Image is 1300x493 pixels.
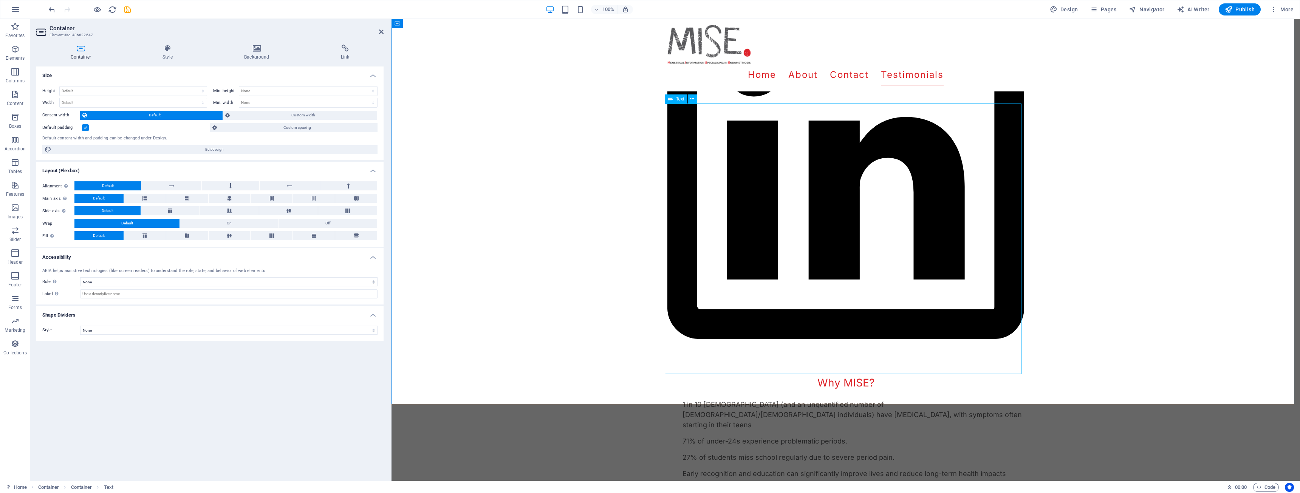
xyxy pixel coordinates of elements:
[1285,483,1294,492] button: Usercentrics
[1270,6,1294,13] span: More
[232,111,375,120] span: Custom width
[47,5,56,14] button: undo
[36,66,384,80] h4: Size
[36,45,128,60] h4: Container
[123,5,132,14] i: Save (Ctrl+S)
[6,78,25,84] p: Columns
[210,45,307,60] h4: Background
[128,45,210,60] h4: Style
[676,97,684,101] span: Text
[38,483,59,492] span: Click to select. Double-click to edit
[1047,3,1081,15] button: Design
[3,350,26,356] p: Collections
[591,5,618,14] button: 100%
[1090,6,1116,13] span: Pages
[71,483,92,492] span: Click to select. Double-click to edit
[42,135,378,142] div: Default content width and padding can be changed under Design.
[121,219,133,228] span: Default
[108,5,117,14] i: Reload page
[102,206,113,215] span: Default
[210,123,378,132] button: Custom spacing
[325,219,330,228] span: Off
[50,32,368,39] h3: Element #ed-486622647
[8,214,23,220] p: Images
[1235,483,1247,492] span: 00 00
[219,123,375,132] span: Custom spacing
[9,236,21,243] p: Slider
[54,145,375,154] span: Edit design
[1219,3,1261,15] button: Publish
[622,6,629,13] i: On resize automatically adjust zoom level to fit chosen device.
[5,146,26,152] p: Accordion
[80,289,378,298] input: Use a descriptive name
[89,111,220,120] span: Default
[1087,3,1119,15] button: Pages
[42,145,378,154] button: Edit design
[42,100,59,105] label: Width
[213,100,239,105] label: Min. width
[1225,6,1255,13] span: Publish
[74,206,141,215] button: Default
[93,231,105,240] span: Default
[1177,6,1210,13] span: AI Writer
[1174,3,1213,15] button: AI Writer
[42,328,52,332] span: Style
[123,5,132,14] button: save
[50,25,384,32] h2: Container
[1240,484,1241,490] span: :
[42,289,80,298] label: Label
[1257,483,1275,492] span: Code
[1129,6,1165,13] span: Navigator
[42,207,74,216] label: Side axis
[93,5,102,14] button: Click here to leave preview mode and continue editing
[74,231,124,240] button: Default
[42,268,378,274] div: ARIA helps assistive technologies (like screen readers) to understand the role, state, and behavi...
[74,219,180,228] button: Default
[1050,6,1078,13] span: Design
[1047,3,1081,15] div: Design (Ctrl+Alt+Y)
[108,5,117,14] button: reload
[1126,3,1168,15] button: Navigator
[1227,483,1247,492] h6: Session time
[6,483,27,492] a: Click to cancel selection. Double-click to open Pages
[93,194,105,203] span: Default
[306,45,384,60] h4: Link
[7,100,23,107] p: Content
[9,123,22,129] p: Boxes
[36,248,384,262] h4: Accessibility
[6,55,25,61] p: Elements
[223,111,378,120] button: Custom width
[36,162,384,175] h4: Layout (Flexbox)
[80,111,223,120] button: Default
[279,219,377,228] button: Off
[42,182,74,191] label: Alignment
[227,219,232,228] span: On
[74,181,141,190] button: Default
[1267,3,1297,15] button: More
[102,181,114,190] span: Default
[104,483,113,492] span: Click to select. Double-click to edit
[8,168,22,175] p: Tables
[8,259,23,265] p: Header
[42,194,74,203] label: Main axis
[1253,483,1279,492] button: Code
[42,219,74,228] label: Wrap
[180,219,278,228] button: On
[42,123,82,132] label: Default padding
[42,89,59,93] label: Height
[42,277,59,286] span: Role
[8,304,22,311] p: Forms
[42,232,74,241] label: Fill
[5,32,25,39] p: Favorites
[36,306,384,320] h4: Shape Dividers
[48,5,56,14] i: Undo: Change text (Ctrl+Z)
[602,5,614,14] h6: 100%
[42,111,80,120] label: Content width
[38,483,113,492] nav: breadcrumb
[8,282,22,288] p: Footer
[5,327,25,333] p: Marketing
[74,194,124,203] button: Default
[6,191,24,197] p: Features
[213,89,239,93] label: Min. height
